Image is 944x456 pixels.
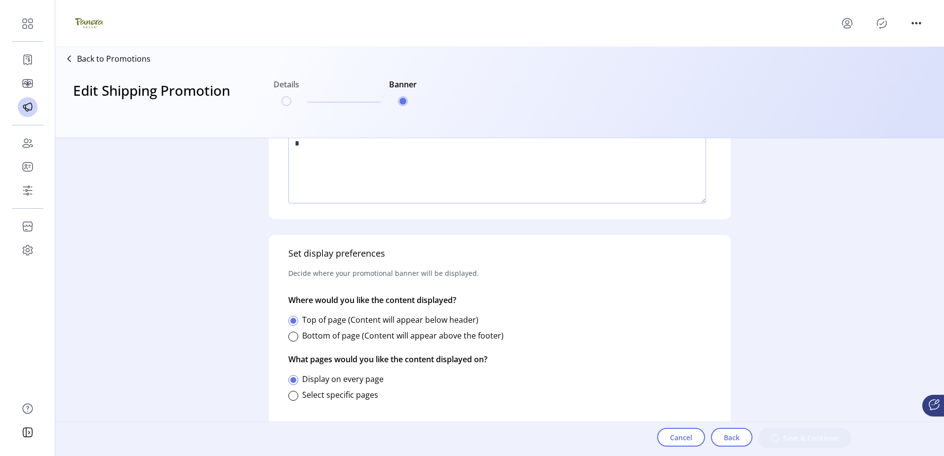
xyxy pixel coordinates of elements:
[75,9,103,37] img: logo
[874,15,890,31] button: Publisher Panel
[288,286,456,314] p: Where would you like the content displayed?
[288,260,479,286] p: Decide where your promotional banner will be displayed.
[670,432,692,443] span: Cancel
[302,389,378,400] label: Select specific pages
[73,80,230,120] h3: Edit Shipping Promotion
[839,15,855,31] button: menu
[302,330,504,341] label: Bottom of page (Content will appear above the footer)
[711,428,752,447] button: Back
[77,53,151,65] p: Back to Promotions
[288,247,385,260] h5: Set display preferences
[302,314,478,325] label: Top of page (Content will appear below header)
[288,345,487,373] p: What pages would you like the content displayed on?
[389,78,417,96] h6: Banner
[908,15,924,31] button: menu
[302,374,384,384] label: Display on every page
[657,428,705,447] button: Cancel
[724,432,740,443] span: Back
